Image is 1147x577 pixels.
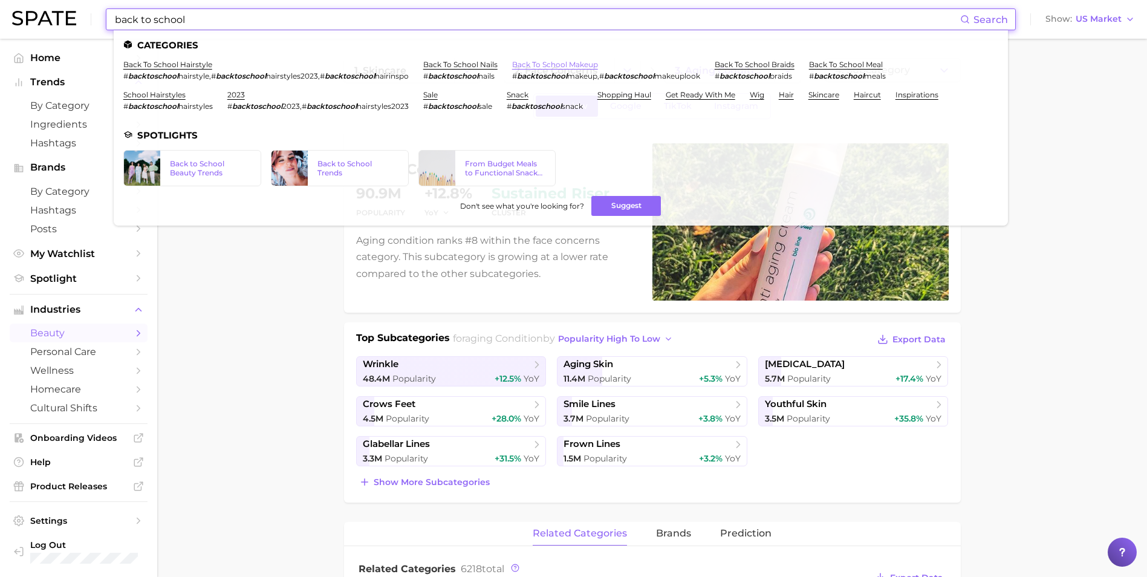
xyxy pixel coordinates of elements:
span: 5.7m [765,373,785,384]
span: # [423,102,428,111]
span: Popularity [583,453,627,464]
span: YoY [725,453,741,464]
a: Settings [10,512,148,530]
span: Show [1045,16,1072,22]
span: Settings [30,515,127,526]
span: related categories [533,528,627,539]
a: glabellar lines3.3m Popularity+31.5% YoY [356,436,547,466]
span: hairstyle [178,71,209,80]
a: Posts [10,220,148,238]
span: total [461,563,504,575]
a: snack [507,90,528,99]
span: YoY [524,453,539,464]
span: cultural shifts [30,402,127,414]
span: +3.8% [698,413,723,424]
a: Onboarding Videos [10,429,148,447]
a: inspirations [895,90,938,99]
a: crows feet4.5m Popularity+28.0% YoY [356,396,547,426]
span: Product Releases [30,481,127,492]
a: Hashtags [10,134,148,152]
button: Industries [10,301,148,319]
span: braids [770,71,792,80]
span: youthful skin [765,399,827,410]
h1: Top Subcategories [356,331,450,349]
span: # [809,71,814,80]
em: backtoschool [517,71,567,80]
em: backtoschool [325,71,375,80]
span: Popularity [787,373,831,384]
span: Hashtags [30,204,127,216]
a: Ingredients [10,115,148,134]
span: meals [864,71,886,80]
span: +31.5% [495,453,521,464]
em: backtoschool [128,102,178,111]
span: hairinspo [375,71,409,80]
span: 3.5m [765,413,784,424]
span: wrinkle [363,359,398,370]
a: youthful skin3.5m Popularity+35.8% YoY [758,396,949,426]
a: Hashtags [10,201,148,220]
span: hairstyles2023 [266,71,318,80]
span: frown lines [564,438,620,450]
a: My Watchlist [10,244,148,263]
span: # [123,71,128,80]
button: Export Data [874,331,948,348]
a: skincare [808,90,839,99]
span: # [507,102,512,111]
button: Show more subcategories [356,474,493,491]
em: backtoschool [428,102,478,111]
span: Ingredients [30,119,127,130]
span: Help [30,457,127,468]
span: # [512,71,517,80]
div: , [227,102,409,111]
span: Onboarding Videos [30,432,127,443]
span: by Category [30,186,127,197]
span: # [599,71,604,80]
span: [MEDICAL_DATA] [765,359,845,370]
span: for by [453,333,677,344]
span: popularity high to low [558,334,660,344]
input: Search here for a brand, industry, or ingredient [114,9,960,30]
a: homecare [10,380,148,399]
span: 3.7m [564,413,583,424]
a: Back to School Trends [271,150,409,186]
div: From Budget Meals to Functional Snacks: Food & Beverage Trends Shaping Consumer Behavior This Sch... [465,159,546,177]
span: Popularity [787,413,830,424]
span: Posts [30,223,127,235]
span: by Category [30,100,127,111]
em: backtoschool [604,71,654,80]
em: backtoschool [307,102,357,111]
span: sale [478,102,492,111]
span: glabellar lines [363,438,430,450]
span: +28.0% [492,413,521,424]
span: makeup [567,71,597,80]
span: Export Data [892,334,946,345]
button: Suggest [591,196,661,216]
span: My Watchlist [30,248,127,259]
span: Log Out [30,540,168,550]
span: # [302,102,307,111]
span: # [715,71,720,80]
a: [MEDICAL_DATA]5.7m Popularity+17.4% YoY [758,356,949,386]
em: backtoschool [814,71,864,80]
span: Related Categories [359,563,456,575]
span: YoY [524,373,539,384]
span: Industries [30,304,127,315]
a: From Budget Meals to Functional Snacks: Food & Beverage Trends Shaping Consumer Behavior This Sch... [418,150,556,186]
span: Popularity [386,413,429,424]
a: Help [10,453,148,471]
span: homecare [30,383,127,395]
em: backtoschool [128,71,178,80]
em: backtoschool [720,71,770,80]
span: YoY [926,373,941,384]
a: Back to School Beauty Trends [123,150,261,186]
span: aging skin [564,359,613,370]
span: Spotlight [30,273,127,284]
span: Home [30,52,127,64]
a: shopping haul [597,90,651,99]
span: beauty [30,327,127,339]
span: 1.5m [564,453,581,464]
span: 2023 [282,102,300,111]
a: school hairstyles [123,90,186,99]
span: # [423,71,428,80]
